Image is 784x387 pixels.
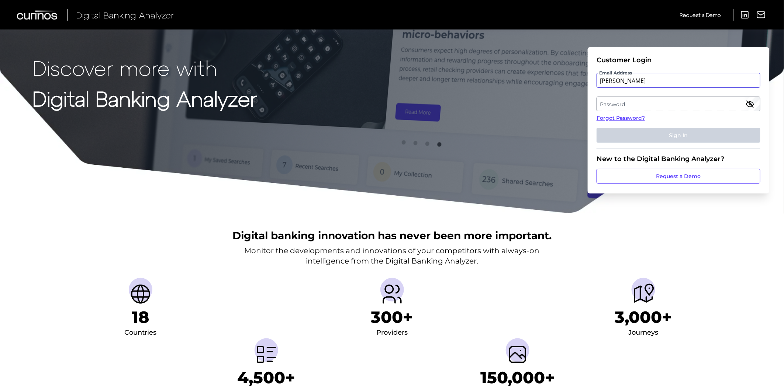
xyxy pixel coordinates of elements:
div: Journeys [629,327,659,339]
span: Email Address [598,70,633,76]
button: Sign In [597,128,760,143]
span: Digital Banking Analyzer [76,10,174,20]
a: Request a Demo [680,9,721,21]
img: Metrics [255,343,278,366]
p: Discover more with [32,56,257,79]
img: Providers [380,282,404,306]
div: New to the Digital Banking Analyzer? [597,155,760,163]
h1: 18 [132,307,149,327]
img: Countries [129,282,152,306]
h1: 300+ [371,307,413,327]
div: Providers [376,327,408,339]
h2: Digital banking innovation has never been more important. [232,229,552,243]
h1: 3,000+ [615,307,672,327]
img: Curinos [17,10,58,20]
a: Request a Demo [597,169,760,184]
strong: Digital Banking Analyzer [32,86,257,111]
div: Customer Login [597,56,760,64]
img: Journeys [632,282,655,306]
a: Forgot Password? [597,114,760,122]
div: Countries [124,327,156,339]
img: Screenshots [506,343,529,366]
p: Monitor the developments and innovations of your competitors with always-on intelligence from the... [245,245,540,266]
label: Password [597,97,760,111]
span: Request a Demo [680,12,721,18]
